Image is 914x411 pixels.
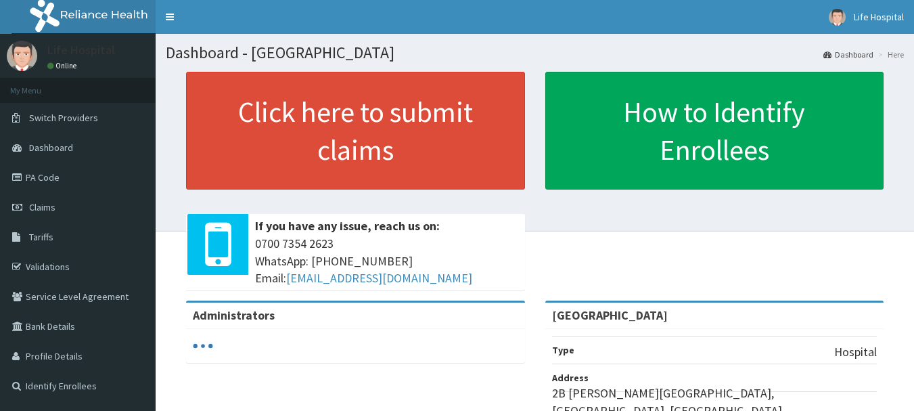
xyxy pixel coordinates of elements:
[255,235,518,287] span: 0700 7354 2623 WhatsApp: [PHONE_NUMBER] Email:
[166,44,904,62] h1: Dashboard - [GEOGRAPHIC_DATA]
[255,218,440,234] b: If you have any issue, reach us on:
[829,9,846,26] img: User Image
[823,49,873,60] a: Dashboard
[29,142,73,154] span: Dashboard
[29,231,53,243] span: Tariffs
[286,270,472,286] a: [EMAIL_ADDRESS][DOMAIN_NAME]
[854,11,904,23] span: Life Hospital
[29,201,55,213] span: Claims
[875,49,904,60] li: Here
[186,72,525,190] a: Click here to submit claims
[47,61,80,70] a: Online
[552,344,574,356] b: Type
[552,307,668,323] strong: [GEOGRAPHIC_DATA]
[193,307,275,323] b: Administrators
[552,372,589,384] b: Address
[47,44,115,56] p: Life Hospital
[545,72,884,190] a: How to Identify Enrollees
[7,41,37,71] img: User Image
[29,112,98,124] span: Switch Providers
[193,336,213,356] svg: audio-loading
[834,343,877,361] p: Hospital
